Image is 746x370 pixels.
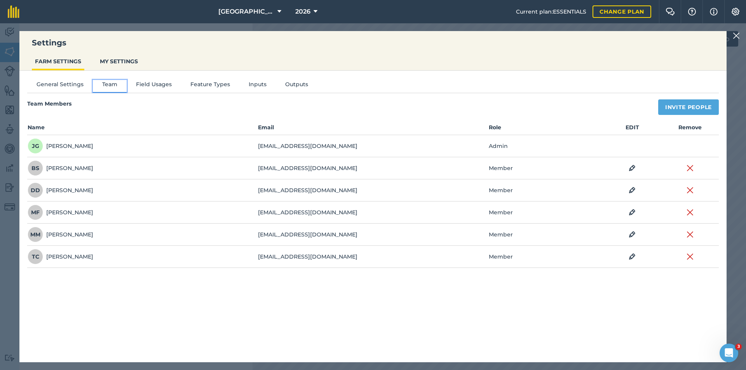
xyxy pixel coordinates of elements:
[687,208,694,217] img: svg+xml;base64,PHN2ZyB4bWxucz0iaHR0cDovL3d3dy53My5vcmcvMjAwMC9zdmciIHdpZHRoPSIyMiIgaGVpZ2h0PSIzMC...
[629,163,636,173] img: svg+xml;base64,PHN2ZyB4bWxucz0iaHR0cDovL3d3dy53My5vcmcvMjAwMC9zdmciIHdpZHRoPSIxOCIgaGVpZ2h0PSIyNC...
[629,186,636,195] img: svg+xml;base64,PHN2ZyB4bWxucz0iaHR0cDovL3d3dy53My5vcmcvMjAwMC9zdmciIHdpZHRoPSIxOCIgaGVpZ2h0PSIyNC...
[661,123,719,135] th: Remove
[629,252,636,261] img: svg+xml;base64,PHN2ZyB4bWxucz0iaHR0cDovL3d3dy53My5vcmcvMjAwMC9zdmciIHdpZHRoPSIxOCIgaGVpZ2h0PSIyNC...
[27,80,93,92] button: General Settings
[736,344,742,350] span: 3
[629,208,636,217] img: svg+xml;base64,PHN2ZyB4bWxucz0iaHR0cDovL3d3dy53My5vcmcvMjAwMC9zdmciIHdpZHRoPSIxOCIgaGVpZ2h0PSIyNC...
[720,344,738,362] iframe: Intercom live chat
[27,99,71,111] h4: Team Members
[603,123,661,135] th: EDIT
[488,202,604,224] td: Member
[93,80,127,92] button: Team
[710,7,718,16] img: svg+xml;base64,PHN2ZyB4bWxucz0iaHR0cDovL3d3dy53My5vcmcvMjAwMC9zdmciIHdpZHRoPSIxNyIgaGVpZ2h0PSIxNy...
[28,227,43,242] span: MM
[488,224,604,246] td: Member
[28,138,43,154] span: JG
[258,157,488,179] td: [EMAIL_ADDRESS][DOMAIN_NAME]
[731,8,740,16] img: A cog icon
[28,138,93,154] div: [PERSON_NAME]
[28,182,93,198] div: [PERSON_NAME]
[258,123,488,135] th: Email
[181,80,239,92] button: Feature Types
[733,31,740,40] img: svg+xml;base64,PHN2ZyB4bWxucz0iaHR0cDovL3d3dy53My5vcmcvMjAwMC9zdmciIHdpZHRoPSIyMiIgaGVpZ2h0PSIzMC...
[28,249,43,264] span: TC
[28,160,93,176] div: [PERSON_NAME]
[658,99,719,115] button: Invite People
[687,8,697,16] img: A question mark icon
[8,5,19,18] img: fieldmargin Logo
[488,246,604,268] td: Member
[258,202,488,224] td: [EMAIL_ADDRESS][DOMAIN_NAME]
[258,246,488,268] td: [EMAIL_ADDRESS][DOMAIN_NAME]
[32,54,84,69] button: FARM SETTINGS
[593,5,651,18] a: Change plan
[629,230,636,239] img: svg+xml;base64,PHN2ZyB4bWxucz0iaHR0cDovL3d3dy53My5vcmcvMjAwMC9zdmciIHdpZHRoPSIxOCIgaGVpZ2h0PSIyNC...
[666,8,675,16] img: Two speech bubbles overlapping with the left bubble in the forefront
[687,186,694,195] img: svg+xml;base64,PHN2ZyB4bWxucz0iaHR0cDovL3d3dy53My5vcmcvMjAwMC9zdmciIHdpZHRoPSIyMiIgaGVpZ2h0PSIzMC...
[28,205,43,220] span: MF
[19,37,727,48] h3: Settings
[516,7,586,16] span: Current plan : ESSENTIALS
[28,182,43,198] span: DD
[97,54,141,69] button: MY SETTINGS
[28,160,43,176] span: BS
[28,205,93,220] div: [PERSON_NAME]
[488,135,604,157] td: Admin
[488,157,604,179] td: Member
[27,123,258,135] th: Name
[28,249,93,264] div: [PERSON_NAME]
[258,224,488,246] td: [EMAIL_ADDRESS][DOMAIN_NAME]
[28,227,93,242] div: [PERSON_NAME]
[258,179,488,202] td: [EMAIL_ADDRESS][DOMAIN_NAME]
[687,230,694,239] img: svg+xml;base64,PHN2ZyB4bWxucz0iaHR0cDovL3d3dy53My5vcmcvMjAwMC9zdmciIHdpZHRoPSIyMiIgaGVpZ2h0PSIzMC...
[218,7,274,16] span: [GEOGRAPHIC_DATA]
[239,80,276,92] button: Inputs
[488,179,604,202] td: Member
[258,135,488,157] td: [EMAIL_ADDRESS][DOMAIN_NAME]
[276,80,317,92] button: Outputs
[687,163,694,173] img: svg+xml;base64,PHN2ZyB4bWxucz0iaHR0cDovL3d3dy53My5vcmcvMjAwMC9zdmciIHdpZHRoPSIyMiIgaGVpZ2h0PSIzMC...
[127,80,181,92] button: Field Usages
[687,252,694,261] img: svg+xml;base64,PHN2ZyB4bWxucz0iaHR0cDovL3d3dy53My5vcmcvMjAwMC9zdmciIHdpZHRoPSIyMiIgaGVpZ2h0PSIzMC...
[295,7,310,16] span: 2026
[488,123,604,135] th: Role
